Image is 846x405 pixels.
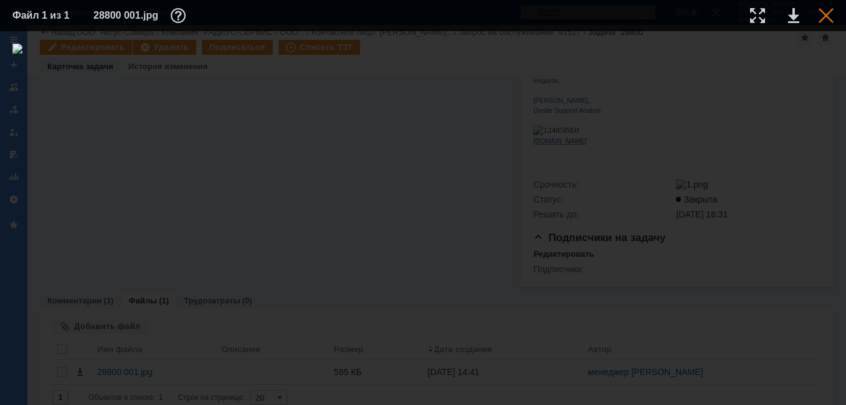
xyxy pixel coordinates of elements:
[819,8,834,23] div: Закрыть окно (Esc)
[7,60,123,70] u: Серийный № оборудования:
[7,70,93,80] u: Описание проблемы:
[12,44,834,393] img: download
[171,8,189,23] div: Дополнительная информация о файле (F11)
[7,10,95,20] u: Контактный телефон:
[750,8,765,23] div: Увеличить масштаб
[93,8,189,23] div: 28800 001.jpg
[12,11,75,21] div: Файл 1 из 1
[788,8,799,23] div: Скачать файл
[7,20,102,30] u: Размещение аппарата:
[7,40,159,50] u: Тип оборудования, модель принтера:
